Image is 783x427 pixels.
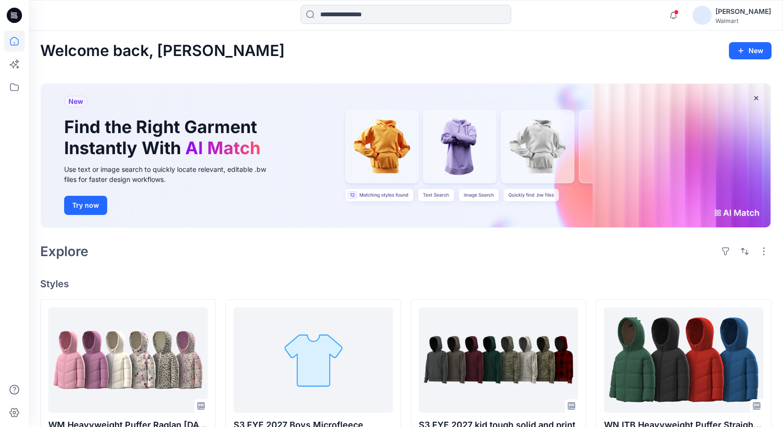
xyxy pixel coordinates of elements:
a: S3 FYE 2027 kid tough solid and print [419,307,578,413]
div: [PERSON_NAME] [716,6,771,17]
img: avatar [693,6,712,25]
span: AI Match [185,137,260,158]
button: New [729,42,772,59]
button: Try now [64,196,107,215]
h2: Explore [40,244,89,259]
h4: Styles [40,278,772,290]
h1: Find the Right Garment Instantly With [64,117,265,158]
h2: Welcome back, [PERSON_NAME] [40,42,285,60]
a: WN ITB Heavyweight Puffer Straight 0929 [604,307,763,413]
a: S3 FYE 2027 Boys Microfleece [234,307,393,413]
a: WM Heavyweight Puffer Raglan 09.15.25 [48,307,208,413]
span: New [68,96,83,107]
div: Walmart [716,17,771,24]
div: Use text or image search to quickly locate relevant, editable .bw files for faster design workflows. [64,164,280,184]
